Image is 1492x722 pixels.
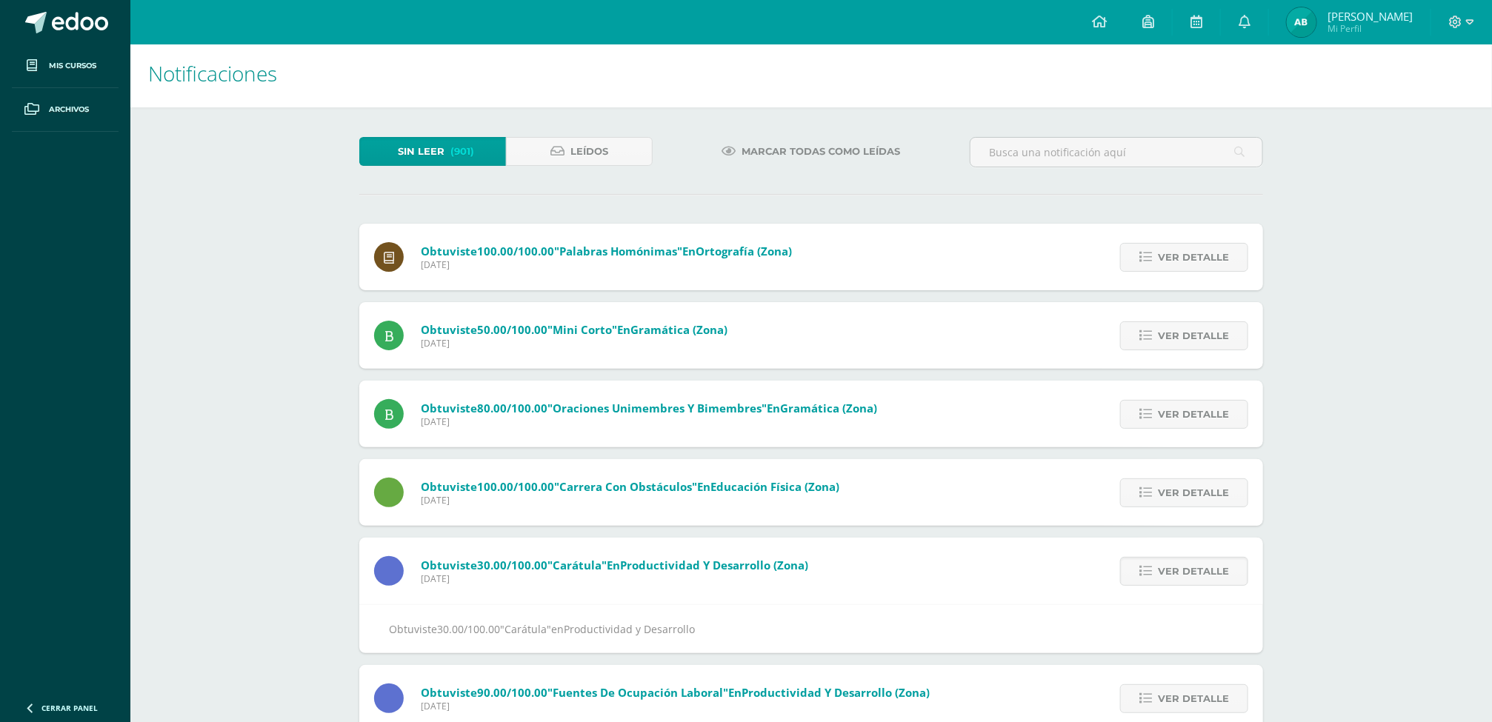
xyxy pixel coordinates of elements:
[389,620,1233,638] div: Obtuviste en
[12,88,119,132] a: Archivos
[547,685,728,700] span: "Fuentes de ocupación laboral"
[12,44,119,88] a: Mis cursos
[704,137,919,166] a: Marcar todas como leídas
[477,558,547,572] span: 30.00/100.00
[1328,9,1413,24] span: [PERSON_NAME]
[421,244,792,258] span: Obtuviste en
[564,622,695,636] span: Productividad y Desarrollo
[421,572,808,585] span: [DATE]
[742,685,930,700] span: Productividad y Desarrollo (Zona)
[421,337,727,350] span: [DATE]
[398,138,444,165] span: Sin leer
[437,622,500,636] span: 30.00/100.00
[547,558,607,572] span: "Carátula"
[554,479,697,494] span: "Carrera con obstáculos"
[554,244,682,258] span: "Palabras homónimas"
[421,685,930,700] span: Obtuviste en
[780,401,877,415] span: Gramática (Zona)
[1287,7,1316,37] img: c2baf109a9d2730ea0bde87aae889d22.png
[1158,244,1229,271] span: Ver detalle
[450,138,474,165] span: (901)
[1158,479,1229,507] span: Ver detalle
[506,137,653,166] a: Leídos
[547,322,617,337] span: "Mini corto"
[421,258,792,271] span: [DATE]
[421,700,930,712] span: [DATE]
[696,244,792,258] span: Ortografía (Zona)
[1158,685,1229,712] span: Ver detalle
[148,59,277,87] span: Notificaciones
[477,244,554,258] span: 100.00/100.00
[1158,558,1229,585] span: Ver detalle
[421,322,727,337] span: Obtuviste en
[477,322,547,337] span: 50.00/100.00
[421,479,839,494] span: Obtuviste en
[1158,401,1229,428] span: Ver detalle
[970,138,1262,167] input: Busca una notificación aquí
[547,401,767,415] span: "Oraciones unimembres y bimembres"
[477,401,547,415] span: 80.00/100.00
[421,415,877,428] span: [DATE]
[710,479,839,494] span: Educación física (zona)
[570,138,608,165] span: Leídos
[1328,22,1413,35] span: Mi Perfil
[41,703,98,713] span: Cerrar panel
[421,494,839,507] span: [DATE]
[477,479,554,494] span: 100.00/100.00
[359,137,506,166] a: Sin leer(901)
[500,622,551,636] span: "Carátula"
[1158,322,1229,350] span: Ver detalle
[620,558,808,572] span: Productividad y Desarrollo (Zona)
[49,104,89,116] span: Archivos
[742,138,901,165] span: Marcar todas como leídas
[477,685,547,700] span: 90.00/100.00
[49,60,96,72] span: Mis cursos
[421,558,808,572] span: Obtuviste en
[630,322,727,337] span: Gramática (Zona)
[421,401,877,415] span: Obtuviste en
